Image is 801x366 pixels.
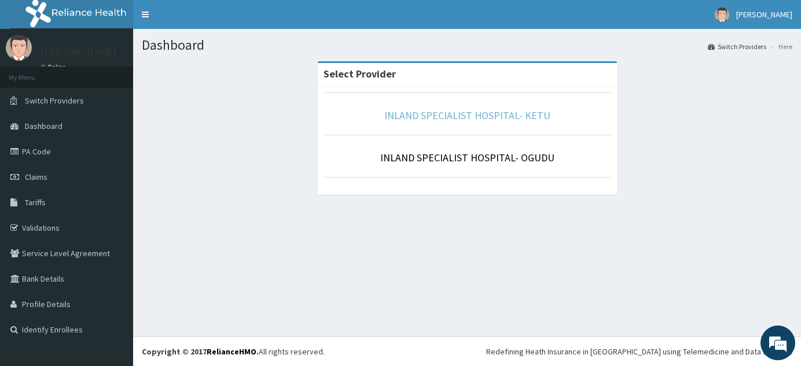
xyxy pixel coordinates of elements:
img: User Image [715,8,729,22]
div: Chat with us now [60,65,194,80]
span: [PERSON_NAME] [736,9,792,20]
strong: Select Provider [324,67,396,80]
div: Redefining Heath Insurance in [GEOGRAPHIC_DATA] using Telemedicine and Data Science! [486,346,792,357]
a: RelianceHMO [207,346,256,357]
img: User Image [6,35,32,61]
div: Minimize live chat window [190,6,218,34]
footer: All rights reserved. [133,337,801,366]
li: Here [767,42,792,51]
textarea: Type your message and hit 'Enter' [6,243,221,284]
strong: Copyright © 2017 . [142,346,259,357]
a: INLAND SPECIALIST HOSPITAL- KETU [384,109,550,122]
span: We're online! [67,109,160,226]
span: Dashboard [25,121,63,131]
h1: Dashboard [142,38,792,53]
span: Switch Providers [25,95,84,106]
a: INLAND SPECIALIST HOSPITAL- OGUDU [380,151,554,164]
span: Claims [25,172,47,182]
span: Tariffs [25,197,46,208]
a: Online [41,63,68,71]
img: d_794563401_company_1708531726252_794563401 [21,58,47,87]
p: [PERSON_NAME] [41,47,116,57]
a: Switch Providers [708,42,766,51]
